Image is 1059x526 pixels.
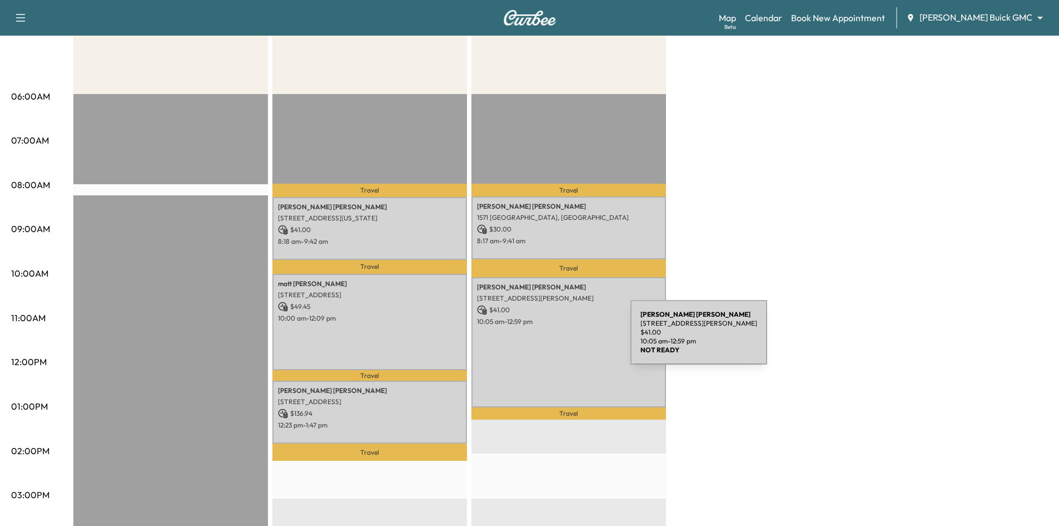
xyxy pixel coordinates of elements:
[11,222,50,235] p: 09:00AM
[471,184,666,196] p: Travel
[724,23,736,31] div: Beta
[477,213,660,222] p: 1571 [GEOGRAPHIC_DATA], [GEOGRAPHIC_DATA]
[272,184,467,197] p: Travel
[477,283,660,292] p: [PERSON_NAME] [PERSON_NAME]
[11,311,46,325] p: 11:00AM
[791,11,885,24] a: Book New Appointment
[477,237,660,245] p: 8:17 am - 9:41 am
[272,444,467,461] p: Travel
[278,203,461,212] p: [PERSON_NAME] [PERSON_NAME]
[640,337,757,346] p: 10:05 am - 12:59 pm
[477,202,660,211] p: [PERSON_NAME] [PERSON_NAME]
[272,370,467,381] p: Travel
[11,134,49,147] p: 07:00AM
[11,267,48,280] p: 10:00AM
[640,310,750,318] b: [PERSON_NAME] [PERSON_NAME]
[640,319,757,328] p: [STREET_ADDRESS][PERSON_NAME]
[471,407,666,420] p: Travel
[477,317,660,326] p: 10:05 am - 12:59 pm
[11,444,49,458] p: 02:00PM
[477,294,660,303] p: [STREET_ADDRESS][PERSON_NAME]
[477,305,660,315] p: $ 41.00
[278,421,461,430] p: 12:23 pm - 1:47 pm
[278,279,461,288] p: matt [PERSON_NAME]
[640,346,679,354] b: NOT READY
[11,400,48,413] p: 01:00PM
[503,10,556,26] img: Curbee Logo
[640,328,757,337] p: $ 41.00
[278,302,461,312] p: $ 49.45
[745,11,782,24] a: Calendar
[272,260,467,273] p: Travel
[11,90,50,103] p: 06:00AM
[11,355,47,368] p: 12:00PM
[278,314,461,323] p: 10:00 am - 12:09 pm
[471,259,666,277] p: Travel
[477,224,660,234] p: $ 30.00
[278,409,461,419] p: $ 136.94
[278,237,461,246] p: 8:18 am - 9:42 am
[278,397,461,406] p: [STREET_ADDRESS]
[11,488,49,502] p: 03:00PM
[719,11,736,24] a: MapBeta
[278,214,461,223] p: [STREET_ADDRESS][US_STATE]
[278,291,461,299] p: [STREET_ADDRESS]
[278,386,461,395] p: [PERSON_NAME] [PERSON_NAME]
[919,11,1032,24] span: [PERSON_NAME] Buick GMC
[11,178,50,191] p: 08:00AM
[278,225,461,235] p: $ 41.00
